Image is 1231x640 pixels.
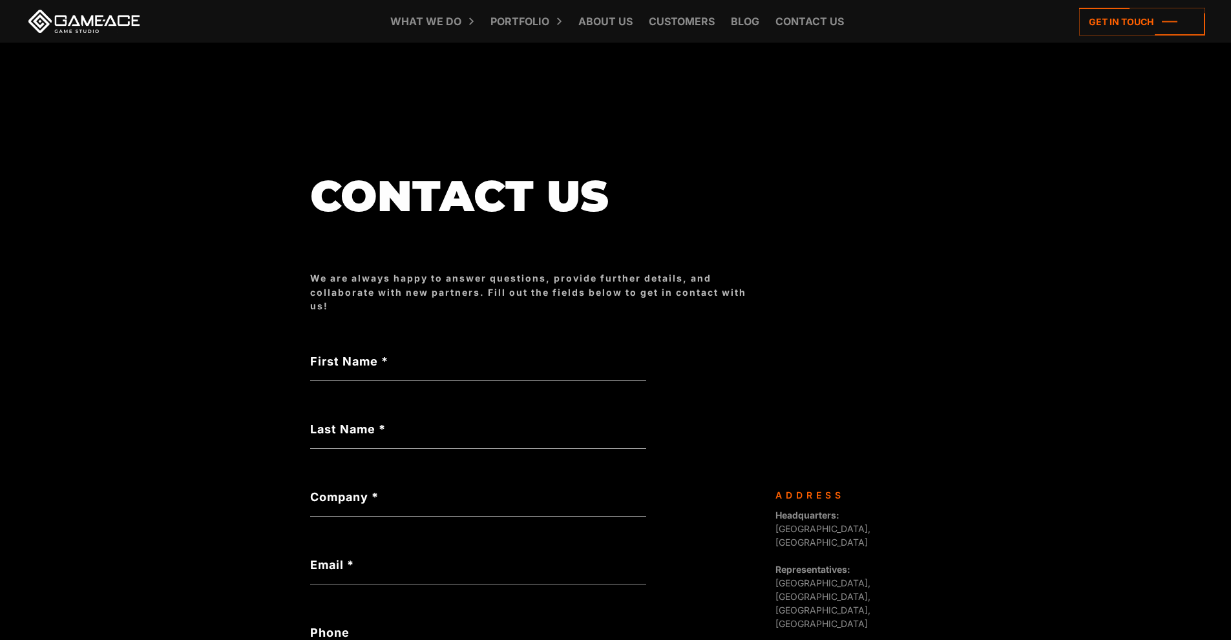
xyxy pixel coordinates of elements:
[310,271,763,313] div: We are always happy to answer questions, provide further details, and collaborate with new partne...
[310,172,763,220] h1: Contact us
[775,488,911,502] div: Address
[1079,8,1205,36] a: Get in touch
[775,564,850,575] strong: Representatives:
[310,556,646,573] label: Email *
[310,353,646,370] label: First Name *
[775,510,870,548] span: [GEOGRAPHIC_DATA], [GEOGRAPHIC_DATA]
[775,564,870,629] span: [GEOGRAPHIC_DATA], [GEOGRAPHIC_DATA], [GEOGRAPHIC_DATA], [GEOGRAPHIC_DATA]
[310,420,646,438] label: Last Name *
[775,510,839,521] strong: Headquarters:
[310,488,646,506] label: Company *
